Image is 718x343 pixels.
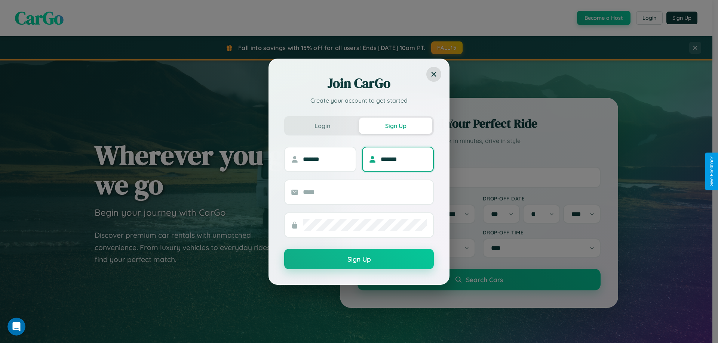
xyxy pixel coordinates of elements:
p: Create your account to get started [284,96,434,105]
div: Give Feedback [709,156,714,187]
button: Sign Up [359,118,432,134]
button: Sign Up [284,249,434,269]
h2: Join CarGo [284,74,434,92]
iframe: Intercom live chat [7,318,25,336]
button: Login [286,118,359,134]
